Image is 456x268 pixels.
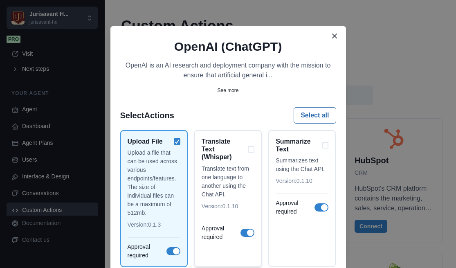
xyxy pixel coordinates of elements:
[202,164,254,199] p: Translate text from one language to another using the Chat API.
[128,149,180,217] p: Upload a file that can be used across various endpoints/features. The size of individual files ca...
[202,137,245,161] h2: Translate Text (Whisper)
[120,39,336,54] h2: OpenAI (ChatGPT)
[276,156,328,173] p: Summarizes text using the Chat API.
[202,202,238,211] p: Version: 0.1.10
[276,137,319,153] h2: Summarize Text
[202,224,237,241] p: Approval required
[120,110,174,120] h2: Select Actions
[120,61,336,80] p: OpenAI is an AI research and deployment company with the mission to ensure that artificial genera...
[128,137,171,145] h2: Upload File
[328,29,341,43] button: Close
[294,107,336,124] button: Select all
[276,177,312,185] p: Version: 0.1.10
[128,221,161,229] p: Version: 0.1.3
[128,243,163,260] p: Approval required
[276,199,311,216] p: Approval required
[217,87,238,94] p: See more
